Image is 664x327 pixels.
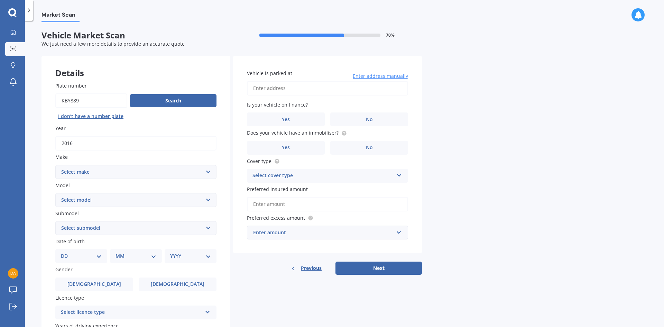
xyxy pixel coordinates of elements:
span: Date of birth [55,238,85,245]
img: ecde66b526a745e1e9f712da84673741 [8,268,18,279]
input: Enter amount [247,197,408,211]
span: Gender [55,266,73,273]
span: Preferred excess amount [247,215,305,221]
div: Select licence type [61,308,202,317]
span: Previous [301,263,322,273]
span: 70 % [386,33,395,38]
span: Enter address manually [353,73,408,80]
span: Plate number [55,82,87,89]
input: Enter address [247,81,408,96]
span: Yes [282,117,290,122]
span: Yes [282,145,290,151]
div: Select cover type [252,172,394,180]
span: Market Scan [41,11,80,21]
button: Search [130,94,216,107]
span: Vehicle is parked at [247,70,292,76]
div: Details [41,56,230,76]
span: Licence type [55,294,84,301]
span: Make [55,154,68,161]
input: Enter plate number [55,93,127,108]
span: Does your vehicle have an immobiliser? [247,130,339,136]
span: Vehicle Market Scan [41,30,232,40]
span: No [366,145,373,151]
span: Cover type [247,158,271,164]
input: YYYY [55,136,216,151]
span: Year [55,125,66,131]
span: [DEMOGRAPHIC_DATA] [67,281,121,287]
button: I don’t have a number plate [55,111,126,122]
div: Enter amount [253,229,394,236]
span: Model [55,182,70,189]
button: Next [335,262,422,275]
span: We just need a few more details to provide an accurate quote [41,40,185,47]
span: Preferred insured amount [247,186,308,192]
span: Submodel [55,210,79,217]
span: [DEMOGRAPHIC_DATA] [151,281,204,287]
span: Is your vehicle on finance? [247,101,308,108]
span: No [366,117,373,122]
